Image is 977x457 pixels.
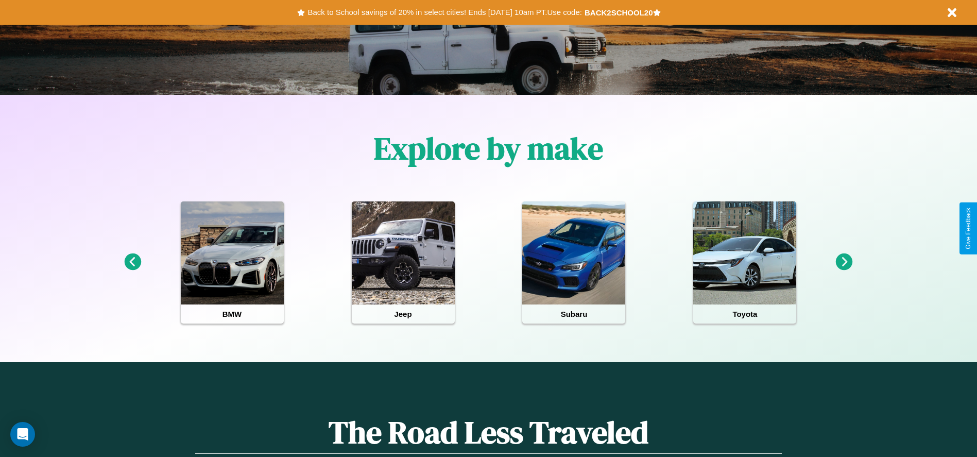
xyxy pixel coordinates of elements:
[181,304,284,324] h4: BMW
[693,304,796,324] h4: Toyota
[374,127,603,170] h1: Explore by make
[305,5,584,20] button: Back to School savings of 20% in select cities! Ends [DATE] 10am PT.Use code:
[352,304,455,324] h4: Jeep
[965,208,972,249] div: Give Feedback
[10,422,35,447] div: Open Intercom Messenger
[585,8,653,17] b: BACK2SCHOOL20
[522,304,625,324] h4: Subaru
[195,411,781,454] h1: The Road Less Traveled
